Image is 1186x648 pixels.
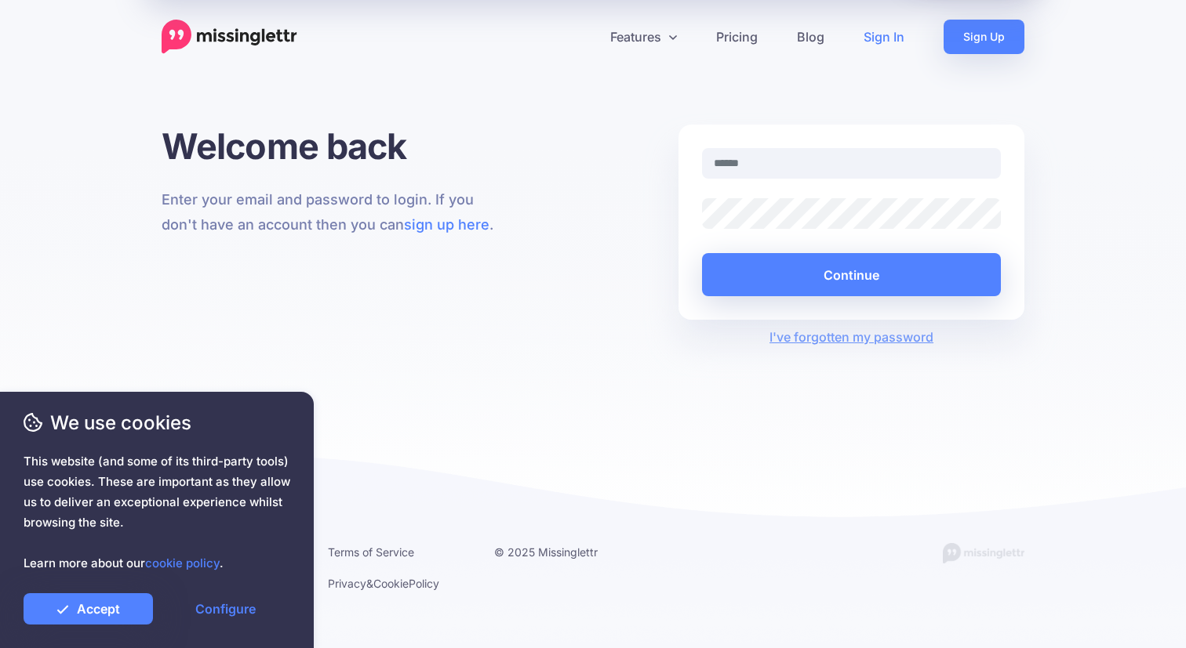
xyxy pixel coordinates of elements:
a: Configure [161,593,290,624]
a: Features [591,20,697,54]
a: Sign Up [944,20,1024,54]
a: Pricing [697,20,777,54]
a: Sign In [844,20,924,54]
h1: Welcome back [162,125,508,168]
a: Accept [24,593,153,624]
a: I've forgotten my password [769,329,933,345]
a: Privacy [328,577,366,590]
span: This website (and some of its third-party tools) use cookies. These are important as they allow u... [24,451,290,574]
li: © 2025 Missinglettr [494,542,637,562]
a: cookie policy [145,556,220,570]
a: Cookie [373,577,409,590]
a: Terms of Service [328,545,414,559]
li: & Policy [328,574,471,593]
span: We use cookies [24,409,290,436]
p: Enter your email and password to login. If you don't have an account then you can . [162,187,508,237]
a: sign up here [404,216,489,233]
a: Blog [777,20,844,54]
button: Continue [702,253,1001,296]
